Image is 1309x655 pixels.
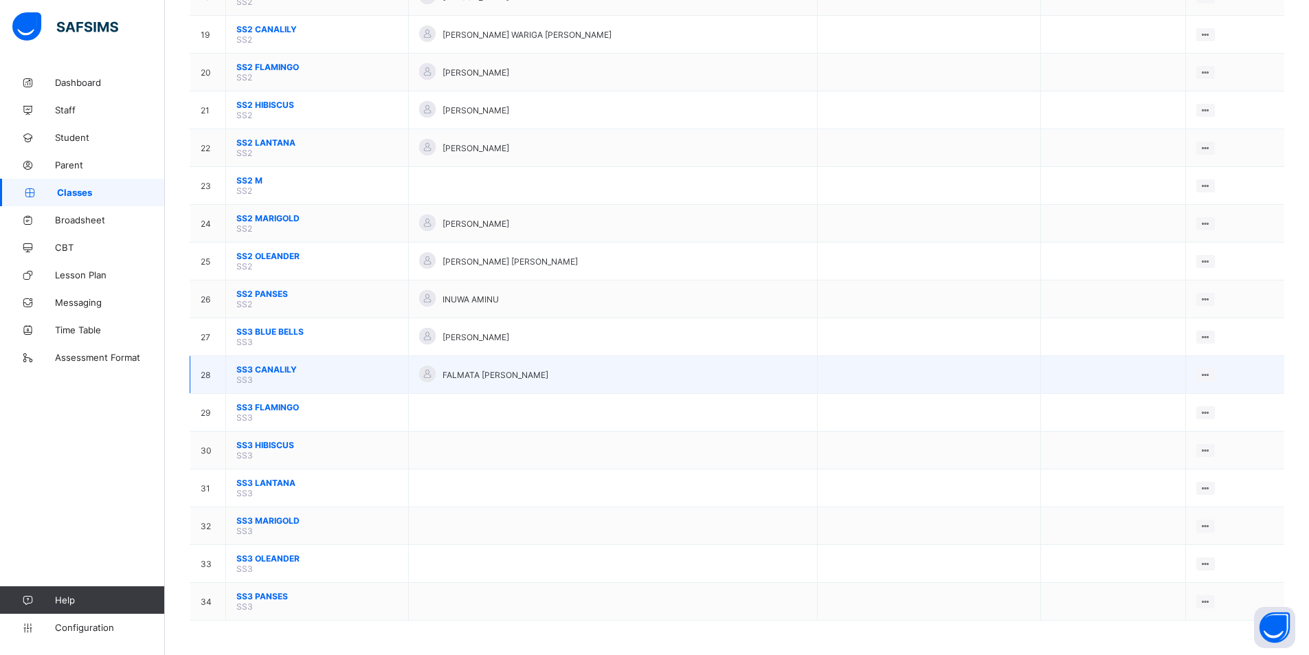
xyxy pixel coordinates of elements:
[236,478,398,488] span: SS3 LANTANA
[443,332,509,342] span: [PERSON_NAME]
[236,591,398,601] span: SS3 PANSES
[443,105,509,115] span: [PERSON_NAME]
[190,356,226,394] td: 28
[236,488,253,498] span: SS3
[55,622,164,633] span: Configuration
[236,564,253,574] span: SS3
[443,256,578,267] span: [PERSON_NAME] [PERSON_NAME]
[55,214,165,225] span: Broadsheet
[190,54,226,91] td: 20
[236,62,398,72] span: SS2 FLAMINGO
[236,440,398,450] span: SS3 HIBISCUS
[236,110,252,120] span: SS2
[236,526,253,536] span: SS3
[55,595,164,606] span: Help
[236,402,398,412] span: SS3 FLAMINGO
[190,129,226,167] td: 22
[55,77,165,88] span: Dashboard
[236,137,398,148] span: SS2 LANTANA
[190,318,226,356] td: 27
[443,294,499,304] span: INUWA AMINU
[236,299,252,309] span: SS2
[190,243,226,280] td: 25
[236,175,398,186] span: SS2 M
[12,12,118,41] img: safsims
[190,394,226,432] td: 29
[236,261,252,271] span: SS2
[55,159,165,170] span: Parent
[236,34,252,45] span: SS2
[443,67,509,78] span: [PERSON_NAME]
[190,507,226,545] td: 32
[236,148,252,158] span: SS2
[236,515,398,526] span: SS3 MARIGOLD
[55,352,165,363] span: Assessment Format
[443,370,548,380] span: FALMATA [PERSON_NAME]
[236,24,398,34] span: SS2 CANALILY
[55,297,165,308] span: Messaging
[55,324,165,335] span: Time Table
[236,553,398,564] span: SS3 OLEANDER
[236,100,398,110] span: SS2 HIBISCUS
[236,364,398,375] span: SS3 CANALILY
[236,337,253,347] span: SS3
[236,326,398,337] span: SS3 BLUE BELLS
[236,223,252,234] span: SS2
[55,269,165,280] span: Lesson Plan
[236,186,252,196] span: SS2
[236,213,398,223] span: SS2 MARIGOLD
[443,143,509,153] span: [PERSON_NAME]
[190,432,226,469] td: 30
[190,280,226,318] td: 26
[236,289,398,299] span: SS2 PANSES
[55,242,165,253] span: CBT
[236,412,253,423] span: SS3
[443,30,612,40] span: [PERSON_NAME] WARIGA [PERSON_NAME]
[190,205,226,243] td: 24
[190,91,226,129] td: 21
[236,251,398,261] span: SS2 OLEANDER
[1254,607,1295,648] button: Open asap
[236,450,253,460] span: SS3
[55,132,165,143] span: Student
[190,583,226,621] td: 34
[190,469,226,507] td: 31
[55,104,165,115] span: Staff
[443,219,509,229] span: [PERSON_NAME]
[190,167,226,205] td: 23
[236,601,253,612] span: SS3
[236,72,252,82] span: SS2
[236,375,253,385] span: SS3
[57,187,165,198] span: Classes
[190,16,226,54] td: 19
[190,545,226,583] td: 33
